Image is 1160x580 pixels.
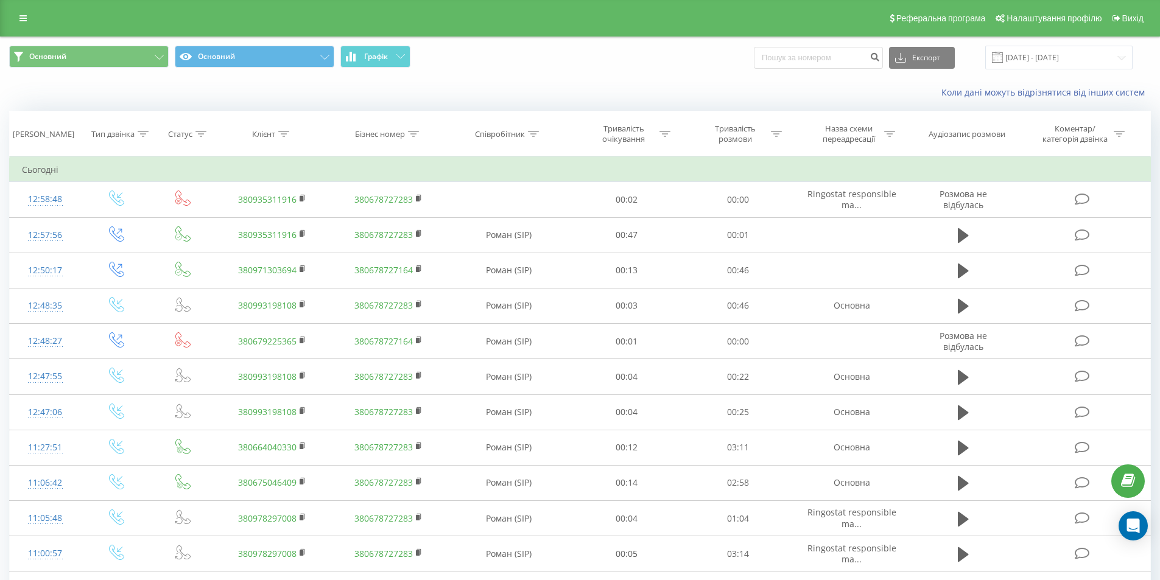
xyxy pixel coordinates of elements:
[446,465,571,500] td: Роман (SIP)
[754,47,883,69] input: Пошук за номером
[683,536,794,571] td: 03:14
[896,13,986,23] span: Реферальна програма
[238,406,297,418] a: 380993198108
[22,400,69,424] div: 12:47:06
[571,217,683,253] td: 00:47
[446,394,571,430] td: Роман (SIP)
[9,46,169,68] button: Основний
[1119,511,1148,540] div: Open Intercom Messenger
[22,223,69,247] div: 12:57:56
[793,394,909,430] td: Основна
[793,359,909,394] td: Основна
[683,253,794,288] td: 00:46
[354,548,413,559] a: 380678727283
[816,124,881,144] div: Назва схеми переадресації
[354,264,413,276] a: 380678727164
[238,335,297,347] a: 380679225365
[571,465,683,500] td: 00:14
[354,299,413,311] a: 380678727283
[571,501,683,536] td: 00:04
[683,394,794,430] td: 00:25
[238,441,297,453] a: 380664040330
[22,365,69,388] div: 12:47:55
[354,441,413,453] a: 380678727283
[929,129,1005,139] div: Аудіозапис розмови
[683,217,794,253] td: 00:01
[364,52,388,61] span: Графік
[683,359,794,394] td: 00:22
[238,371,297,382] a: 380993198108
[889,47,955,69] button: Експорт
[1122,13,1144,23] span: Вихід
[446,359,571,394] td: Роман (SIP)
[175,46,334,68] button: Основний
[354,229,413,240] a: 380678727283
[22,506,69,530] div: 11:05:48
[807,188,896,211] span: Ringostat responsible ma...
[571,182,683,217] td: 00:02
[354,406,413,418] a: 380678727283
[683,430,794,465] td: 03:11
[591,124,656,144] div: Тривалість очікування
[940,188,987,211] span: Розмова не відбулась
[793,288,909,323] td: Основна
[446,324,571,359] td: Роман (SIP)
[571,359,683,394] td: 00:04
[354,512,413,524] a: 380678727283
[29,52,66,61] span: Основний
[703,124,768,144] div: Тривалість розмови
[354,477,413,488] a: 380678727283
[446,253,571,288] td: Роман (SIP)
[238,548,297,559] a: 380978297008
[940,330,987,352] span: Розмова не відбулась
[446,501,571,536] td: Роман (SIP)
[1007,13,1102,23] span: Налаштування профілю
[238,229,297,240] a: 380935311916
[446,288,571,323] td: Роман (SIP)
[13,129,74,139] div: [PERSON_NAME]
[571,288,683,323] td: 00:03
[941,86,1151,98] a: Коли дані можуть відрізнятися вiд інших систем
[252,129,275,139] div: Клієнт
[238,194,297,205] a: 380935311916
[354,371,413,382] a: 380678727283
[22,436,69,459] div: 11:27:51
[355,129,405,139] div: Бізнес номер
[22,259,69,282] div: 12:50:17
[683,324,794,359] td: 00:00
[238,299,297,311] a: 380993198108
[571,394,683,430] td: 00:04
[683,465,794,500] td: 02:58
[1039,124,1111,144] div: Коментар/категорія дзвінка
[22,471,69,495] div: 11:06:42
[22,542,69,565] div: 11:00:57
[354,194,413,205] a: 380678727283
[340,46,410,68] button: Графік
[354,335,413,347] a: 380678727164
[571,253,683,288] td: 00:13
[238,477,297,488] a: 380675046409
[571,430,683,465] td: 00:12
[793,465,909,500] td: Основна
[793,430,909,465] td: Основна
[446,536,571,571] td: Роман (SIP)
[571,324,683,359] td: 00:01
[238,512,297,524] a: 380978297008
[22,294,69,318] div: 12:48:35
[571,536,683,571] td: 00:05
[683,501,794,536] td: 01:04
[168,129,192,139] div: Статус
[807,542,896,565] span: Ringostat responsible ma...
[22,187,69,211] div: 12:58:48
[683,182,794,217] td: 00:00
[475,129,525,139] div: Співробітник
[22,329,69,353] div: 12:48:27
[807,506,896,529] span: Ringostat responsible ma...
[91,129,135,139] div: Тип дзвінка
[238,264,297,276] a: 380971303694
[683,288,794,323] td: 00:46
[446,430,571,465] td: Роман (SIP)
[10,158,1151,182] td: Сьогодні
[446,217,571,253] td: Роман (SIP)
